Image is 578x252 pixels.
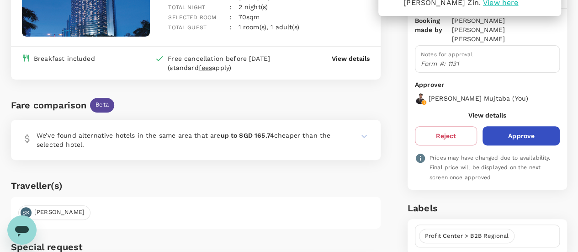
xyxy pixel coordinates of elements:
p: [PERSON_NAME] [PERSON_NAME] [PERSON_NAME] [452,16,560,43]
span: fees [199,64,212,71]
button: View details [468,112,506,119]
p: 2 night(s) [239,2,268,11]
span: [PERSON_NAME] [29,208,90,217]
span: Profit Center > B2B Regional [419,232,514,241]
div: : [222,5,231,22]
p: We’ve found alternative hotels in the same area that are cheaper than the selected hotel. [37,131,337,149]
p: Booking made by [415,16,452,43]
b: up to SGD 165.74 [220,132,274,139]
p: 70sqm [239,12,260,21]
p: Form #: 1131 [421,59,554,68]
div: Fare comparison [11,98,86,113]
span: Total night [168,4,205,11]
img: avatar-688dc3ae75335.png [415,93,426,104]
p: [PERSON_NAME] Mujtaba ( You ) [429,94,528,103]
span: Beta [90,101,114,109]
div: Free cancellation before [DATE] (standard apply) [168,54,296,72]
div: Breakfast included [34,54,95,63]
button: Approve [483,126,560,145]
button: Reject [415,126,477,145]
h6: Traveller(s) [11,178,381,193]
p: 1 room(s), 1 adult(s) [239,22,299,32]
div: SK [21,207,32,218]
span: Prices may have changed due to availability. Final price will be displayed on the next screen onc... [430,155,551,181]
div: : [222,15,231,32]
h6: Labels [408,201,567,215]
p: Approver [415,80,560,90]
span: Total guest [168,24,207,31]
iframe: Button to launch messaging window [7,215,37,245]
span: Notes for approval [421,51,473,58]
button: View details [332,54,370,63]
span: Selected room [168,14,216,21]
